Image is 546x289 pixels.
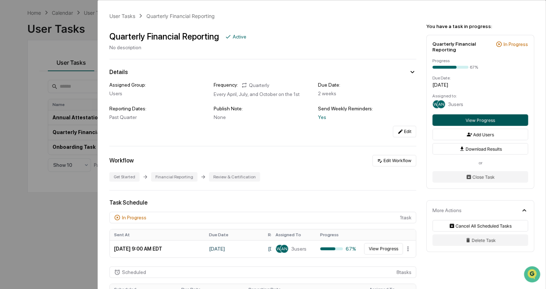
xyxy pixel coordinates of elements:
div: [DATE] [432,82,528,88]
div: Send Weekly Reminders: [318,106,416,111]
div: or [432,160,528,165]
div: 🔎 [7,105,13,111]
div: Progress [432,58,528,63]
div: No description [109,45,246,50]
div: Review & Certification [209,172,260,182]
span: Attestations [59,91,89,98]
div: Yes [318,114,416,120]
span: 3 users [291,246,306,252]
div: 67% [470,65,478,70]
span: AN [438,102,444,107]
div: Publish Note: [214,106,312,111]
button: Cancel All Scheduled Tasks [432,220,528,231]
a: 🔎Data Lookup [4,101,48,114]
div: Workflow [109,157,134,164]
div: User Tasks [109,13,135,19]
a: 🗄️Attestations [49,88,92,101]
div: Reporting Dates: [109,106,208,111]
button: View Progress [432,114,528,126]
div: 2 weeks [318,91,416,96]
td: [DATE] [205,240,264,257]
div: Details [109,69,128,75]
div: Financial Reporting [151,172,197,182]
span: Preclearance [14,91,46,98]
iframe: Open customer support [523,265,542,285]
a: Powered byPylon [51,121,87,127]
td: [DATE] - [DATE] [264,240,271,257]
th: Reporting Date [264,229,271,240]
div: 67% [320,246,356,252]
button: Add Users [432,129,528,140]
span: WS [277,246,283,251]
button: Start new chat [122,57,131,66]
div: 8 task s [109,266,416,278]
div: Start new chat [24,55,118,62]
div: Assigned Group: [109,82,208,88]
div: Quarterly Financial Reporting [432,41,493,52]
div: Task Schedule [109,199,416,206]
div: Frequency: [214,82,238,88]
span: AN [281,246,287,251]
p: How can we help? [7,15,131,27]
div: Due Date: [318,82,416,88]
div: Quarterly Financial Reporting [109,31,219,42]
div: Users [109,91,208,96]
button: Edit Workflow [372,155,416,166]
th: Assigned To [271,229,316,240]
div: Active [233,34,246,40]
div: Quarterly Financial Reporting [146,13,215,19]
div: We're available if you need us! [24,62,91,68]
div: You have a task in progress: [426,23,534,29]
button: View Progress [364,243,403,254]
button: Close Task [432,171,528,183]
th: Sent At [110,229,205,240]
span: Data Lookup [14,104,45,111]
div: Quarterly [241,82,269,88]
div: Every April, July, and October on the 1st [214,91,312,97]
div: None [214,114,312,120]
div: Scheduled [122,269,146,275]
div: Get Started [109,172,140,182]
div: 🗄️ [52,91,58,97]
a: 🖐️Preclearance [4,88,49,101]
button: Edit [393,126,416,137]
div: Assigned to: [432,93,528,98]
td: [DATE] 9:00 AM EDT [110,240,205,257]
th: Due Date [205,229,264,240]
img: 1746055101610-c473b297-6a78-478c-a979-82029cc54cd1 [7,55,20,68]
div: In Progress [122,215,146,220]
th: Progress [316,229,360,240]
span: Pylon [72,122,87,127]
div: In Progress [504,41,528,47]
button: Download Results [432,143,528,155]
div: Due Date: [432,75,528,81]
div: 1 task [109,212,416,223]
div: Past Quarter [109,114,208,120]
span: 3 users [448,101,463,107]
div: More Actions [432,207,461,213]
button: Delete Task [432,234,528,246]
div: 🖐️ [7,91,13,97]
span: WS [433,102,440,107]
